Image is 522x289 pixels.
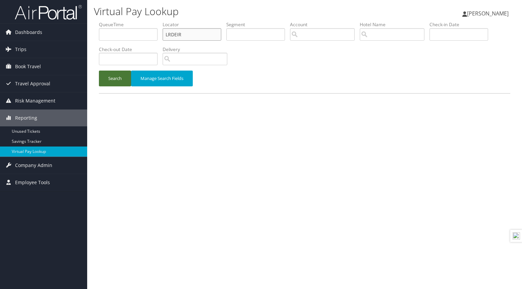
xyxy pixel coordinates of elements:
[15,75,50,92] span: Travel Approval
[360,21,429,28] label: Hotel Name
[94,4,375,18] h1: Virtual Pay Lookup
[15,174,50,191] span: Employee Tools
[15,157,52,174] span: Company Admin
[15,58,41,75] span: Book Travel
[99,21,163,28] label: QueueTime
[290,21,360,28] label: Account
[163,46,232,53] label: Delivery
[15,4,82,20] img: airportal-logo.png
[15,24,42,41] span: Dashboards
[99,46,163,53] label: Check-out Date
[462,3,515,24] a: [PERSON_NAME]
[226,21,290,28] label: Segment
[15,92,55,109] span: Risk Management
[15,41,26,58] span: Trips
[163,21,226,28] label: Locator
[131,71,193,86] button: Manage Search Fields
[15,110,37,126] span: Reporting
[99,71,131,86] button: Search
[467,10,509,17] span: [PERSON_NAME]
[429,21,493,28] label: Check-in Date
